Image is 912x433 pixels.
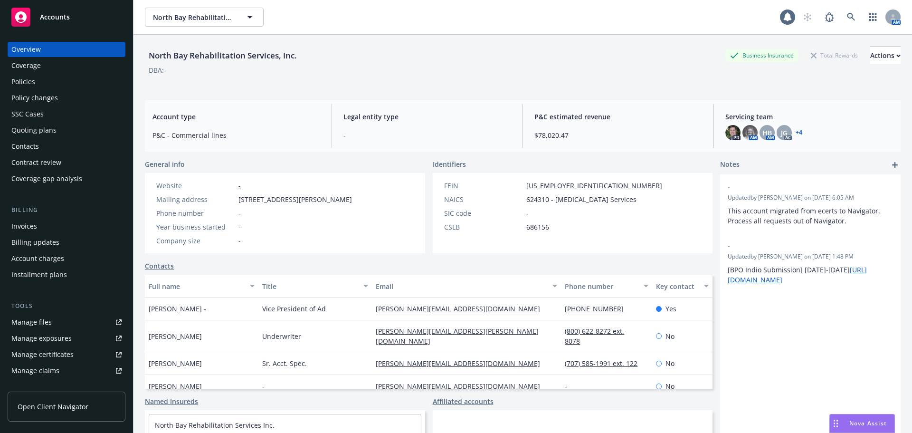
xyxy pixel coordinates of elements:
[145,49,301,62] div: North Bay Rehabilitation Services, Inc.
[665,381,674,391] span: No
[565,281,637,291] div: Phone number
[8,251,125,266] a: Account charges
[156,236,235,246] div: Company size
[433,159,466,169] span: Identifiers
[526,208,529,218] span: -
[728,265,893,285] p: [BPO Indio Submission] [DATE]-[DATE]
[11,235,59,250] div: Billing updates
[8,301,125,311] div: Tools
[8,331,125,346] span: Manage exposures
[725,125,741,140] img: photo
[343,112,511,122] span: Legal entity type
[11,123,57,138] div: Quoting plans
[8,106,125,122] a: SSC Cases
[11,139,39,154] div: Contacts
[720,174,901,233] div: -Updatedby [PERSON_NAME] on [DATE] 6:05 AMThis account migrated from ecerts to Navigator. Process...
[376,281,547,291] div: Email
[830,414,842,433] div: Drag to move
[238,222,241,232] span: -
[8,74,125,89] a: Policies
[145,275,258,298] button: Full name
[433,396,494,406] a: Affiliated accounts
[11,155,61,170] div: Contract review
[145,159,185,169] span: General info
[534,112,702,122] span: P&C estimated revenue
[820,8,839,27] a: Report a Bug
[665,331,674,341] span: No
[153,12,235,22] span: North Bay Rehabilitation Services, Inc.
[444,222,522,232] div: CSLB
[842,8,861,27] a: Search
[155,421,275,430] a: North Bay Rehabilitation Services Inc.
[149,331,202,341] span: [PERSON_NAME]
[849,419,887,427] span: Nova Assist
[8,42,125,57] a: Overview
[156,194,235,204] div: Mailing address
[728,252,893,261] span: Updated by [PERSON_NAME] on [DATE] 1:48 PM
[8,205,125,215] div: Billing
[728,193,893,202] span: Updated by [PERSON_NAME] on [DATE] 6:05 AM
[11,171,82,186] div: Coverage gap analysis
[11,219,37,234] div: Invoices
[762,128,772,138] span: HB
[725,49,798,61] div: Business Insurance
[258,275,372,298] button: Title
[152,130,320,140] span: P&C - Commercial lines
[565,382,575,391] a: -
[8,139,125,154] a: Contacts
[11,315,52,330] div: Manage files
[8,58,125,73] a: Coverage
[728,182,868,192] span: -
[526,222,549,232] span: 686156
[798,8,817,27] a: Start snowing
[156,222,235,232] div: Year business started
[526,181,662,191] span: [US_EMPLOYER_IDENTIFICATION_NUMBER]
[376,382,548,391] a: [PERSON_NAME][EMAIL_ADDRESS][DOMAIN_NAME]
[8,90,125,106] a: Policy changes
[742,125,758,140] img: photo
[8,4,125,30] a: Accounts
[11,267,67,282] div: Installment plans
[145,8,264,27] button: North Bay Rehabilitation Services, Inc.
[40,13,70,21] span: Accounts
[534,130,702,140] span: $78,020.47
[781,128,788,138] span: JG
[11,58,41,73] div: Coverage
[11,90,58,106] div: Policy changes
[8,123,125,138] a: Quoting plans
[8,267,125,282] a: Installment plans
[728,206,882,225] span: This account migrated from ecerts to Navigator. Process all requests out of Navigator.
[8,155,125,170] a: Contract review
[262,381,265,391] span: -
[149,281,244,291] div: Full name
[8,315,125,330] a: Manage files
[372,275,561,298] button: Email
[796,130,802,135] a: +4
[565,359,645,368] a: (707) 585-1991 ext. 122
[343,130,511,140] span: -
[665,304,676,314] span: Yes
[262,304,326,314] span: Vice President of Ad
[262,281,358,291] div: Title
[8,235,125,250] a: Billing updates
[145,396,198,406] a: Named insureds
[8,171,125,186] a: Coverage gap analysis
[565,327,624,346] a: (800) 622-8272 ext. 8078
[720,159,740,171] span: Notes
[238,236,241,246] span: -
[149,358,202,368] span: [PERSON_NAME]
[8,219,125,234] a: Invoices
[11,251,64,266] div: Account charges
[262,358,307,368] span: Sr. Acct. Spec.
[720,233,901,292] div: -Updatedby [PERSON_NAME] on [DATE] 1:48 PM[BPO Indio Submission] [DATE]-[DATE][URL][DOMAIN_NAME]
[262,331,301,341] span: Underwriter
[870,47,901,65] div: Actions
[156,208,235,218] div: Phone number
[728,241,868,251] span: -
[870,46,901,65] button: Actions
[18,402,88,412] span: Open Client Navigator
[11,379,56,395] div: Manage BORs
[11,331,72,346] div: Manage exposures
[444,208,522,218] div: SIC code
[149,381,202,391] span: [PERSON_NAME]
